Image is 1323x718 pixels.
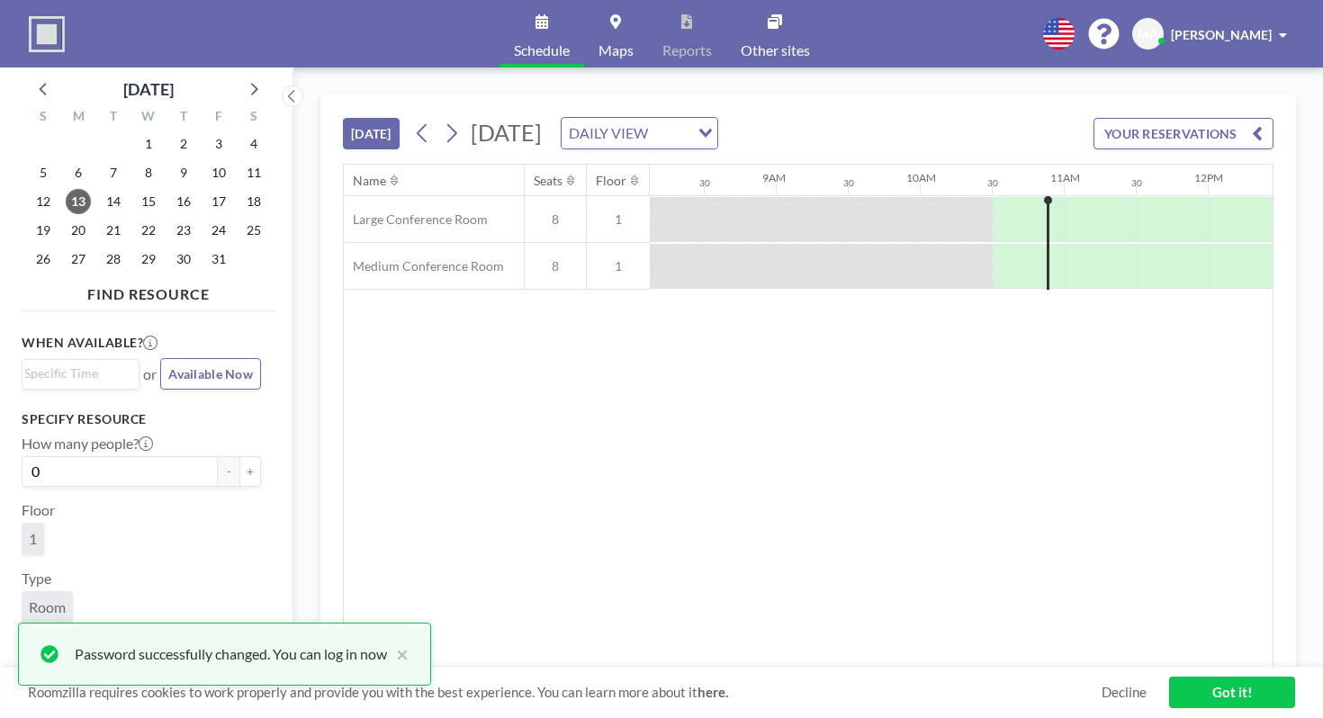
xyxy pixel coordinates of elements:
[136,131,161,157] span: Wednesday, October 1, 2025
[1050,171,1080,184] div: 11AM
[236,106,271,130] div: S
[1102,684,1147,701] a: Decline
[22,570,51,588] label: Type
[598,43,634,58] span: Maps
[741,43,810,58] span: Other sites
[171,218,196,243] span: Thursday, October 23, 2025
[1138,26,1158,42] span: MA
[22,501,55,519] label: Floor
[587,258,650,274] span: 1
[1171,27,1272,42] span: [PERSON_NAME]
[136,218,161,243] span: Wednesday, October 22, 2025
[653,121,688,145] input: Search for option
[171,189,196,214] span: Thursday, October 16, 2025
[525,258,586,274] span: 8
[206,189,231,214] span: Friday, October 17, 2025
[66,247,91,272] span: Monday, October 27, 2025
[101,189,126,214] span: Tuesday, October 14, 2025
[101,218,126,243] span: Tuesday, October 21, 2025
[206,160,231,185] span: Friday, October 10, 2025
[344,258,504,274] span: Medium Conference Room
[75,643,387,665] div: Password successfully changed. You can log in now
[241,189,266,214] span: Saturday, October 18, 2025
[565,121,652,145] span: DAILY VIEW
[343,118,400,149] button: [DATE]
[171,247,196,272] span: Thursday, October 30, 2025
[697,684,728,700] a: here.
[29,530,37,547] span: 1
[201,106,236,130] div: F
[1131,177,1142,189] div: 30
[587,211,650,228] span: 1
[143,365,157,383] span: or
[525,211,586,228] span: 8
[136,247,161,272] span: Wednesday, October 29, 2025
[24,363,129,383] input: Search for option
[31,218,56,243] span: Sunday, October 19, 2025
[166,106,201,130] div: T
[562,118,717,148] div: Search for option
[218,456,239,487] button: -
[344,211,488,228] span: Large Conference Room
[22,411,261,427] h3: Specify resource
[26,106,61,130] div: S
[471,119,542,146] span: [DATE]
[136,160,161,185] span: Wednesday, October 8, 2025
[101,160,126,185] span: Tuesday, October 7, 2025
[387,643,409,665] button: close
[61,106,96,130] div: M
[96,106,131,130] div: T
[699,177,710,189] div: 30
[29,16,65,52] img: organization-logo
[160,358,261,390] button: Available Now
[239,456,261,487] button: +
[1194,171,1223,184] div: 12PM
[353,173,386,189] div: Name
[241,131,266,157] span: Saturday, October 4, 2025
[168,366,253,381] span: Available Now
[662,43,712,58] span: Reports
[31,189,56,214] span: Sunday, October 12, 2025
[31,247,56,272] span: Sunday, October 26, 2025
[1169,677,1295,708] a: Got it!
[123,76,174,102] div: [DATE]
[31,160,56,185] span: Sunday, October 5, 2025
[136,189,161,214] span: Wednesday, October 15, 2025
[66,160,91,185] span: Monday, October 6, 2025
[131,106,166,130] div: W
[762,171,786,184] div: 9AM
[241,218,266,243] span: Saturday, October 25, 2025
[534,173,562,189] div: Seats
[29,598,66,615] span: Room
[241,160,266,185] span: Saturday, October 11, 2025
[906,171,936,184] div: 10AM
[66,218,91,243] span: Monday, October 20, 2025
[206,247,231,272] span: Friday, October 31, 2025
[171,131,196,157] span: Thursday, October 2, 2025
[596,173,626,189] div: Floor
[22,360,139,387] div: Search for option
[101,247,126,272] span: Tuesday, October 28, 2025
[206,218,231,243] span: Friday, October 24, 2025
[22,278,275,303] h4: FIND RESOURCE
[28,684,1102,701] span: Roomzilla requires cookies to work properly and provide you with the best experience. You can lea...
[171,160,196,185] span: Thursday, October 9, 2025
[22,435,153,453] label: How many people?
[1093,118,1273,149] button: YOUR RESERVATIONS
[66,189,91,214] span: Monday, October 13, 2025
[514,43,570,58] span: Schedule
[987,177,998,189] div: 30
[843,177,854,189] div: 30
[206,131,231,157] span: Friday, October 3, 2025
